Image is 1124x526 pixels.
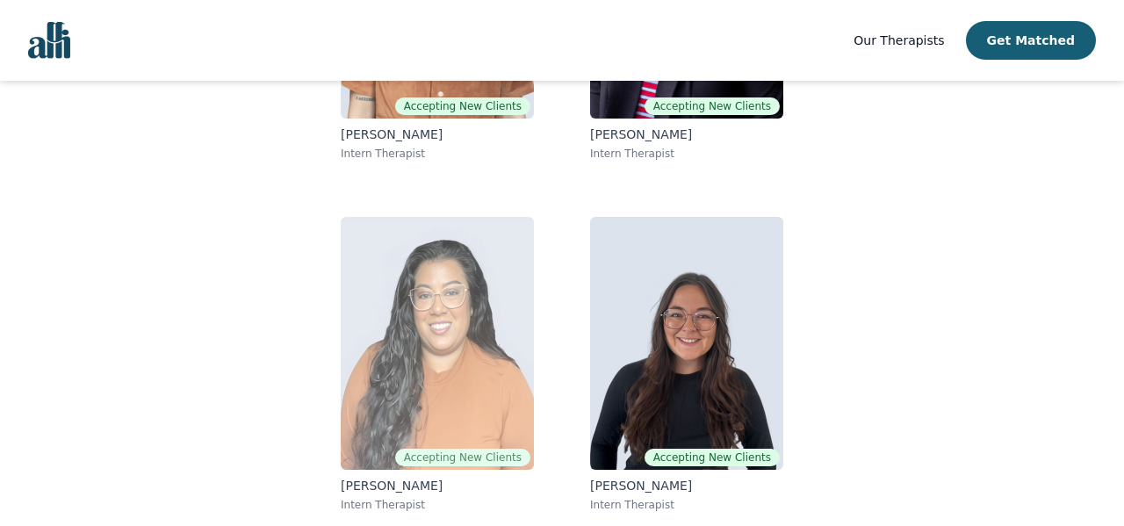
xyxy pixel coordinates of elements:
[854,30,944,51] a: Our Therapists
[645,449,780,466] span: Accepting New Clients
[341,217,534,470] img: Christina Persaud
[341,477,534,494] p: [PERSON_NAME]
[341,126,534,143] p: [PERSON_NAME]
[341,498,534,512] p: Intern Therapist
[854,33,944,47] span: Our Therapists
[966,21,1096,60] button: Get Matched
[576,203,797,526] a: Haile McbrideAccepting New Clients[PERSON_NAME]Intern Therapist
[590,147,783,161] p: Intern Therapist
[395,97,530,115] span: Accepting New Clients
[341,147,534,161] p: Intern Therapist
[590,217,783,470] img: Haile Mcbride
[590,498,783,512] p: Intern Therapist
[590,477,783,494] p: [PERSON_NAME]
[590,126,783,143] p: [PERSON_NAME]
[645,97,780,115] span: Accepting New Clients
[327,203,548,526] a: Christina PersaudAccepting New Clients[PERSON_NAME]Intern Therapist
[395,449,530,466] span: Accepting New Clients
[28,22,70,59] img: alli logo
